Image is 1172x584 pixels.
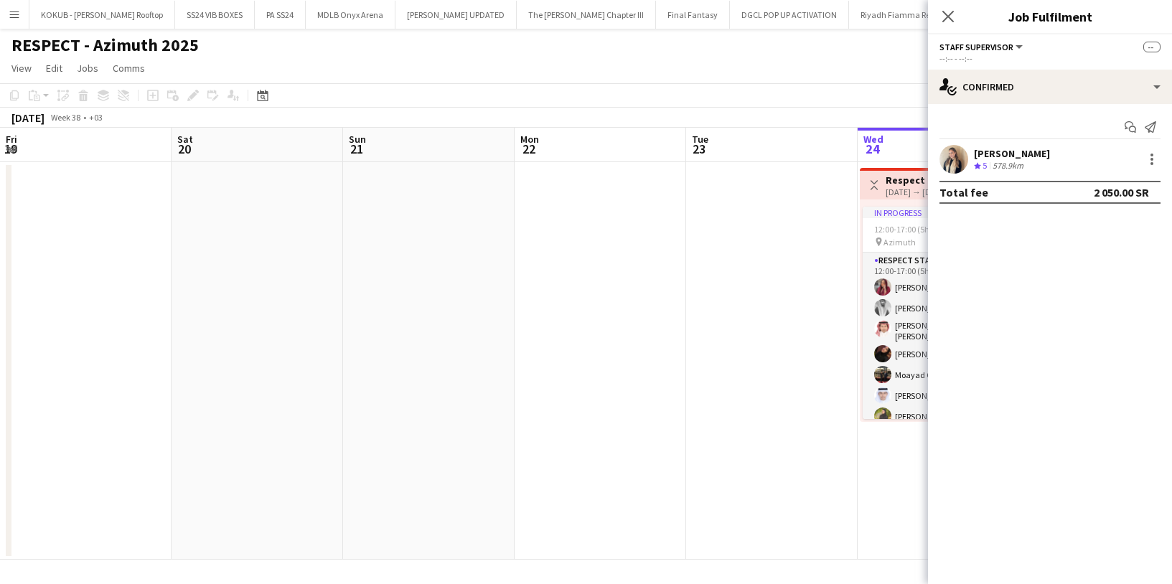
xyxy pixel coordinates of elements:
[306,1,395,29] button: MDLB Onyx Arena
[886,187,972,197] div: [DATE] → [DATE]
[77,62,98,75] span: Jobs
[6,133,17,146] span: Fri
[861,141,883,157] span: 24
[730,1,849,29] button: DGCL POP UP ACTIVATION
[656,1,730,29] button: Final Fantasy
[46,62,62,75] span: Edit
[349,133,366,146] span: Sun
[6,59,37,77] a: View
[11,34,199,56] h1: RESPECT - Azimuth 2025
[983,160,987,171] span: 5
[1094,185,1149,199] div: 2 050.00 SR
[939,42,1013,52] span: Staff Supervisor
[939,185,988,199] div: Total fee
[517,1,656,29] button: The [PERSON_NAME] Chapter III
[4,141,17,157] span: 19
[255,1,306,29] button: PA SS24
[692,133,708,146] span: Tue
[29,1,175,29] button: KOKUB - [PERSON_NAME] Rooftop
[874,224,932,235] span: 12:00-17:00 (5h)
[886,174,972,187] h3: Respect - Azimuth
[113,62,145,75] span: Comms
[40,59,68,77] a: Edit
[1143,42,1161,52] span: --
[47,112,83,123] span: Week 38
[175,1,255,29] button: SS24 VIB BOXES
[883,237,916,248] span: Azimuth
[990,160,1026,172] div: 578.9km
[520,133,539,146] span: Mon
[71,59,104,77] a: Jobs
[347,141,366,157] span: 21
[177,133,193,146] span: Sat
[107,59,151,77] a: Comms
[928,7,1172,26] h3: Job Fulfilment
[849,1,975,29] button: Riyadh Fiamma Restaurant
[89,112,103,123] div: +03
[690,141,708,157] span: 23
[395,1,517,29] button: [PERSON_NAME] UPDATED
[518,141,539,157] span: 22
[974,147,1050,160] div: [PERSON_NAME]
[863,207,1023,419] app-job-card: In progress12:00-17:00 (5h)9/9 Azimuth2 RolesRespect Staff8/812:00-17:00 (5h)[PERSON_NAME][PERSON...
[175,141,193,157] span: 20
[939,53,1161,64] div: --:-- - --:--
[928,70,1172,104] div: Confirmed
[11,110,44,125] div: [DATE]
[11,62,32,75] span: View
[863,253,1023,451] app-card-role: Respect Staff8/812:00-17:00 (5h)[PERSON_NAME][PERSON_NAME][PERSON_NAME] Bin [PERSON_NAME][PERSON_...
[863,207,1023,218] div: In progress
[863,133,883,146] span: Wed
[939,42,1025,52] button: Staff Supervisor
